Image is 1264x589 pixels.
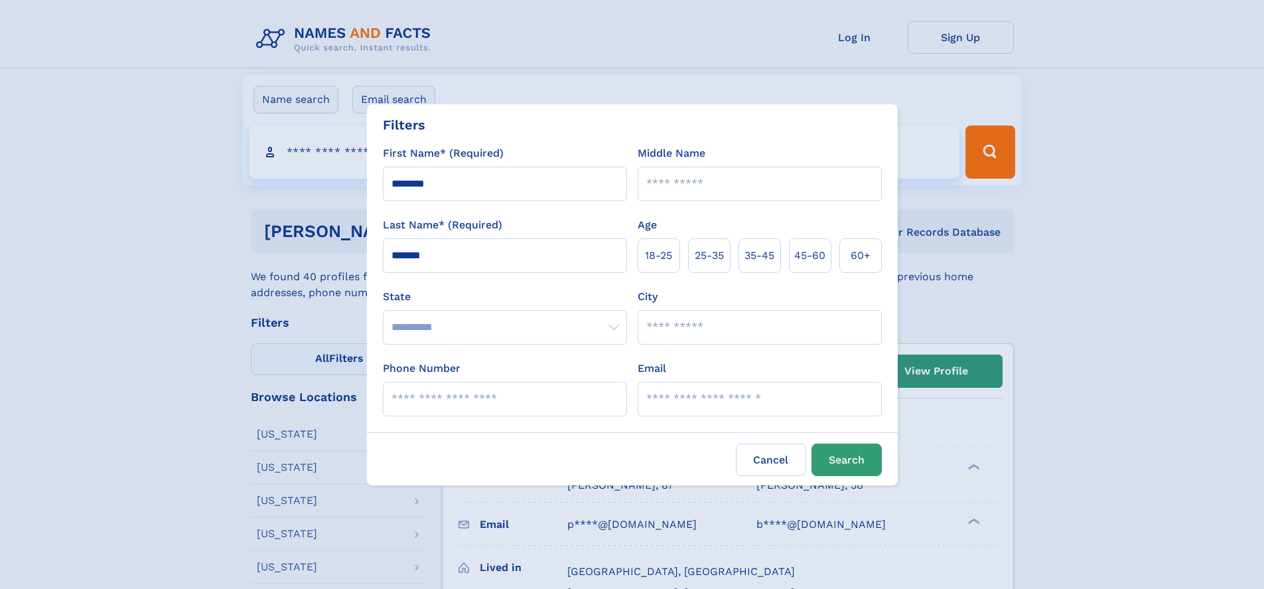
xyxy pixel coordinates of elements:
label: Cancel [736,444,806,476]
span: 60+ [851,248,871,264]
label: Email [638,361,666,377]
div: Filters [383,115,425,135]
label: Phone Number [383,361,460,377]
label: First Name* (Required) [383,145,504,161]
span: 45‑60 [794,248,825,264]
span: 35‑45 [744,248,774,264]
label: State [383,289,627,305]
label: Middle Name [638,145,705,161]
button: Search [811,444,882,476]
span: 18‑25 [645,248,672,264]
label: City [638,289,658,305]
label: Age [638,217,657,233]
span: 25‑35 [695,248,724,264]
label: Last Name* (Required) [383,217,502,233]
